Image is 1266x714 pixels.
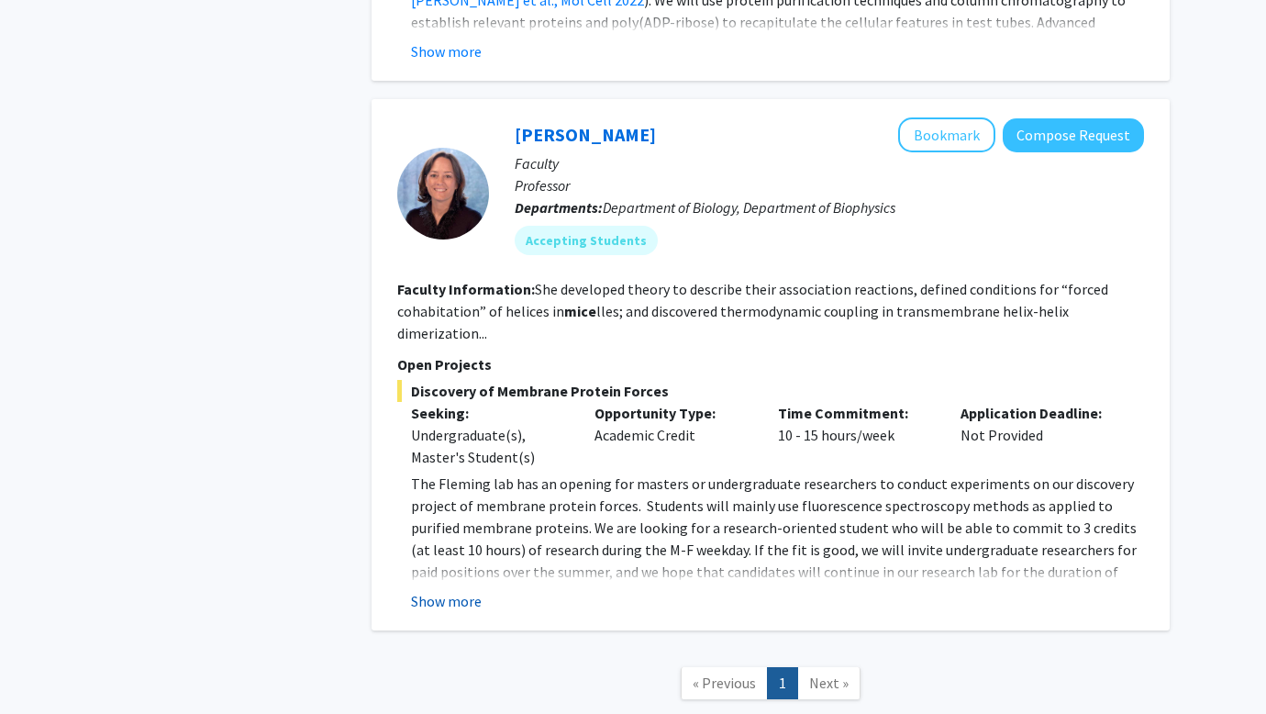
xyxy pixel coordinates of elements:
[515,174,1144,196] p: Professor
[515,226,658,255] mat-chip: Accepting Students
[594,402,750,424] p: Opportunity Type:
[515,152,1144,174] p: Faculty
[397,380,1144,402] span: Discovery of Membrane Protein Forces
[767,667,798,699] a: 1
[411,402,567,424] p: Seeking:
[947,402,1130,468] div: Not Provided
[797,667,861,699] a: Next Page
[411,424,567,468] div: Undergraduate(s), Master's Student(s)
[961,402,1116,424] p: Application Deadline:
[397,353,1144,375] p: Open Projects
[693,674,756,692] span: « Previous
[581,402,764,468] div: Academic Credit
[397,280,535,298] b: Faculty Information:
[764,402,948,468] div: 10 - 15 hours/week
[1003,118,1144,152] button: Compose Request to Karen Fleming
[411,590,482,612] button: Show more
[411,473,1144,627] p: The Fleming lab has an opening for masters or undergraduate researchers to conduct experiments on...
[898,117,995,152] button: Add Karen Fleming to Bookmarks
[603,198,895,217] span: Department of Biology, Department of Biophysics
[564,302,596,320] b: mice
[778,402,934,424] p: Time Commitment:
[681,667,768,699] a: Previous Page
[809,674,849,692] span: Next »
[397,280,1108,342] fg-read-more: She developed theory to describe their association reactions, defined conditions for “forced coha...
[411,40,482,62] button: Show more
[515,198,603,217] b: Departments:
[515,123,656,146] a: [PERSON_NAME]
[14,631,78,700] iframe: Chat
